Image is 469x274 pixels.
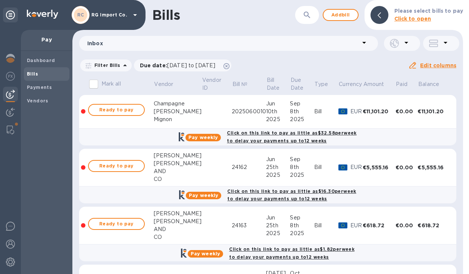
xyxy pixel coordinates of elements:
[290,100,314,108] div: Sep
[27,10,58,19] img: Logo
[350,108,363,116] p: EUR
[77,12,84,18] b: RC
[154,167,202,175] div: AND
[395,108,418,115] div: €0.00
[266,214,290,222] div: Jun
[290,222,314,230] div: 8th
[101,80,121,88] p: Mark all
[290,116,314,123] div: 2025
[266,171,290,179] div: 2025
[329,10,352,19] span: Add bill
[232,163,266,171] div: 24162
[27,98,49,104] b: Vendors
[363,222,395,229] div: €618.72
[363,80,394,88] span: Amount
[266,100,290,108] div: Jun
[154,210,202,218] div: [PERSON_NAME]
[396,80,417,88] span: Paid
[154,116,202,123] div: Mignon
[191,251,220,256] b: Pay weekly
[152,7,180,23] h1: Bills
[266,230,290,237] div: 2025
[154,80,183,88] span: Vendor
[266,116,290,123] div: 2025
[95,161,138,170] span: Ready to pay
[363,80,384,88] p: Amount
[154,108,202,116] div: [PERSON_NAME]
[418,108,450,115] div: €11,101.20
[290,163,314,171] div: 8th
[3,7,18,22] div: Unpin categories
[27,84,52,90] b: Payments
[290,156,314,163] div: Sep
[291,76,313,92] span: Due Date
[154,175,202,183] div: CO
[290,230,314,237] div: 2025
[202,76,221,92] p: Vendor ID
[227,188,356,202] b: Click on this link to pay as little as $16.30 per week to delay your payments up to 12 weeks
[350,163,363,171] p: EUR
[266,163,290,171] div: 25th
[27,58,55,63] b: Dashboard
[229,246,354,260] b: Click on this link to pay as little as $1.82 per week to delay your payments up to 12 weeks
[154,218,202,225] div: [PERSON_NAME]
[154,100,202,108] div: Champagne
[232,80,248,88] p: Bill №
[140,62,219,69] p: Due date :
[266,156,290,163] div: Jun
[290,214,314,222] div: Sep
[88,104,145,116] button: Ready to pay
[267,76,280,92] p: Bill Date
[339,80,362,88] p: Currency
[134,59,232,71] div: Due date:[DATE] to [DATE]
[95,105,138,114] span: Ready to pay
[167,62,215,68] span: [DATE] to [DATE]
[418,80,439,88] p: Balance
[394,8,463,14] b: Please select bills to pay
[154,80,173,88] p: Vendor
[396,80,407,88] p: Paid
[91,12,129,18] p: RG Import Co.
[363,108,395,115] div: €11,101.20
[266,108,290,116] div: 10th
[232,222,266,230] div: 24163
[290,171,314,179] div: 2025
[227,130,356,144] b: Click on this link to pay as little as $32.58 per week to delay your payments up to 12 weeks
[232,80,257,88] span: Bill №
[350,222,363,230] p: EUR
[314,163,338,171] div: Bill
[27,71,38,77] b: Bills
[420,62,456,68] u: Edit columns
[189,193,218,198] b: Pay weekly
[395,164,418,171] div: €0.00
[323,9,359,21] button: Addbill
[315,80,338,88] span: Type
[290,108,314,116] div: 8th
[154,233,202,241] div: CO
[27,36,66,43] p: Pay
[363,164,395,171] div: €5,555.16
[418,222,450,229] div: €618.72
[6,72,15,81] img: Foreign exchange
[232,108,266,116] div: 2025060010
[418,164,450,171] div: €5,555.16
[315,80,328,88] p: Type
[314,222,338,230] div: Bill
[91,62,121,68] p: Filter Bills
[266,222,290,230] div: 25th
[88,160,145,172] button: Ready to pay
[188,135,218,140] b: Pay weekly
[88,218,145,230] button: Ready to pay
[314,108,338,116] div: Bill
[291,76,304,92] p: Due Date
[202,76,231,92] span: Vendor ID
[87,40,360,47] p: Inbox
[154,225,202,233] div: AND
[95,219,138,228] span: Ready to pay
[395,222,418,229] div: €0.00
[154,160,202,167] div: [PERSON_NAME]
[418,80,449,88] span: Balance
[154,152,202,160] div: [PERSON_NAME]
[267,76,290,92] span: Bill Date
